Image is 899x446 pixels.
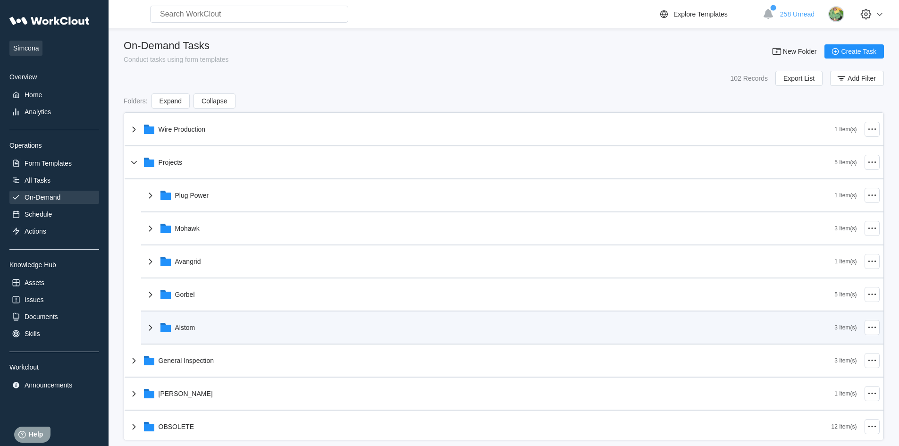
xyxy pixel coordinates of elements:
a: Schedule [9,208,99,221]
div: Mohawk [175,225,200,232]
a: Assets [9,276,99,289]
button: Collapse [193,93,235,109]
div: 1 Item(s) [834,390,857,397]
button: New Folder [766,44,824,59]
div: 5 Item(s) [834,159,857,166]
button: Create Task [824,44,884,59]
div: Projects [159,159,183,166]
img: images.jpg [828,6,844,22]
div: Analytics [25,108,51,116]
div: Plug Power [175,192,209,199]
a: Announcements [9,379,99,392]
a: Skills [9,327,99,340]
div: General Inspection [159,357,214,364]
span: 258 Unread [780,10,815,18]
div: 3 Item(s) [834,357,857,364]
div: 1 Item(s) [834,258,857,265]
div: Conduct tasks using form templates [124,56,229,63]
div: Schedule [25,210,52,218]
span: Add Filter [848,75,876,82]
span: Create Task [841,48,876,55]
div: 102 Records [731,75,768,82]
div: Skills [25,330,40,337]
button: Export List [775,71,823,86]
div: 3 Item(s) [834,225,857,232]
span: Simcona [9,41,42,56]
a: On-Demand [9,191,99,204]
span: New Folder [783,48,817,55]
input: Search WorkClout [150,6,348,23]
div: All Tasks [25,177,50,184]
a: Documents [9,310,99,323]
span: Collapse [202,98,227,104]
div: 1 Item(s) [834,126,857,133]
span: Export List [783,75,815,82]
div: Assets [25,279,44,286]
a: All Tasks [9,174,99,187]
a: Actions [9,225,99,238]
div: Folders : [124,97,148,105]
div: 5 Item(s) [834,291,857,298]
div: Knowledge Hub [9,261,99,269]
div: Form Templates [25,160,72,167]
div: Home [25,91,42,99]
div: Avangrid [175,258,201,265]
div: Announcements [25,381,72,389]
a: Issues [9,293,99,306]
span: Expand [160,98,182,104]
div: Actions [25,227,46,235]
button: Expand [151,93,190,109]
div: Wire Production [159,126,206,133]
div: 12 Item(s) [831,423,857,430]
button: Add Filter [830,71,884,86]
div: On-Demand [25,194,60,201]
div: Alstom [175,324,195,331]
div: Explore Templates [673,10,728,18]
div: Documents [25,313,58,320]
div: On-Demand Tasks [124,40,229,52]
div: Issues [25,296,43,303]
a: Home [9,88,99,101]
div: Gorbel [175,291,195,298]
div: Operations [9,142,99,149]
a: Analytics [9,105,99,118]
a: Explore Templates [658,8,758,20]
div: OBSOLETE [159,423,194,430]
div: 1 Item(s) [834,192,857,199]
a: Form Templates [9,157,99,170]
div: 3 Item(s) [834,324,857,331]
div: [PERSON_NAME] [159,390,213,397]
div: Overview [9,73,99,81]
div: Workclout [9,363,99,371]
